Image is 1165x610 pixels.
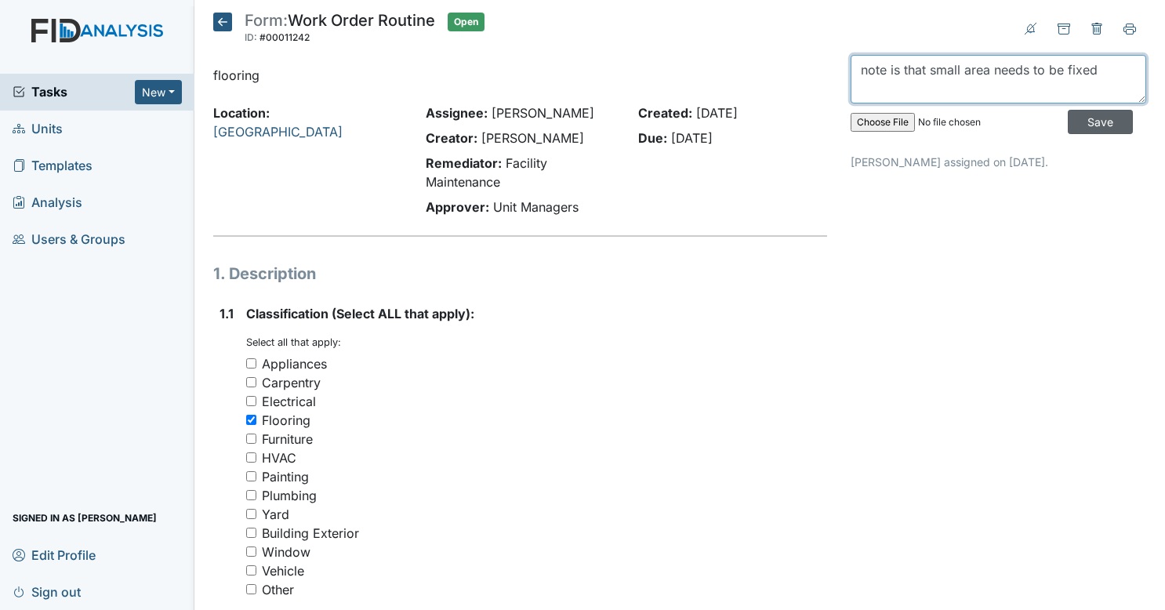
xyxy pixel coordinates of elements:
[13,506,157,530] span: Signed in as [PERSON_NAME]
[262,561,304,580] div: Vehicle
[246,584,256,594] input: Other
[638,105,692,121] strong: Created:
[262,486,317,505] div: Plumbing
[493,199,579,215] span: Unit Managers
[220,304,234,323] label: 1.1
[246,306,474,321] span: Classification (Select ALL that apply):
[213,105,270,121] strong: Location:
[246,377,256,387] input: Carpentry
[262,354,327,373] div: Appliances
[638,130,667,146] strong: Due:
[246,358,256,369] input: Appliances
[246,336,341,348] small: Select all that apply:
[246,546,256,557] input: Window
[259,31,310,43] span: #00011242
[13,543,96,567] span: Edit Profile
[245,31,257,43] span: ID:
[246,528,256,538] input: Building Exterior
[696,105,738,121] span: [DATE]
[246,452,256,463] input: HVAC
[213,66,828,85] p: flooring
[262,580,294,599] div: Other
[262,392,316,411] div: Electrical
[13,82,135,101] a: Tasks
[246,565,256,576] input: Vehicle
[13,117,63,141] span: Units
[492,105,594,121] span: [PERSON_NAME]
[426,155,502,171] strong: Remediator:
[245,11,288,30] span: Form:
[671,130,713,146] span: [DATE]
[426,105,488,121] strong: Assignee:
[246,396,256,406] input: Electrical
[213,124,343,140] a: [GEOGRAPHIC_DATA]
[13,154,93,178] span: Templates
[426,199,489,215] strong: Approver:
[262,543,310,561] div: Window
[246,415,256,425] input: Flooring
[246,471,256,481] input: Painting
[262,411,310,430] div: Flooring
[448,13,485,31] span: Open
[13,191,82,215] span: Analysis
[135,80,182,104] button: New
[262,430,313,448] div: Furniture
[426,130,477,146] strong: Creator:
[213,262,828,285] h1: 1. Description
[262,524,359,543] div: Building Exterior
[262,467,309,486] div: Painting
[262,373,321,392] div: Carpentry
[245,13,435,47] div: Work Order Routine
[262,505,289,524] div: Yard
[262,448,296,467] div: HVAC
[13,579,81,604] span: Sign out
[13,227,125,252] span: Users & Groups
[851,154,1146,170] p: [PERSON_NAME] assigned on [DATE].
[1068,110,1133,134] input: Save
[246,490,256,500] input: Plumbing
[246,509,256,519] input: Yard
[481,130,584,146] span: [PERSON_NAME]
[246,434,256,444] input: Furniture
